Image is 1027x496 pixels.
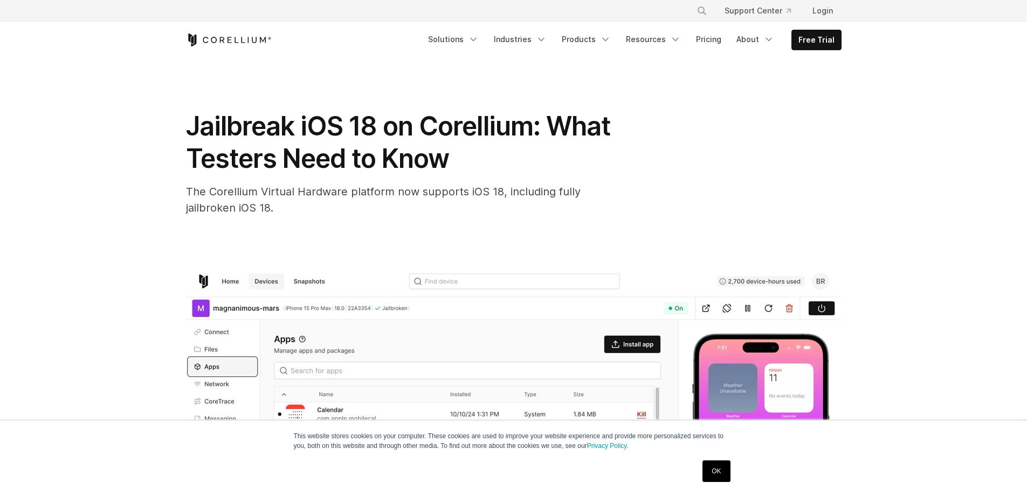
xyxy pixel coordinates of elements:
[487,30,553,49] a: Industries
[792,30,841,50] a: Free Trial
[186,33,272,46] a: Corellium Home
[186,185,581,214] span: The Corellium Virtual Hardware platform now supports iOS 18, including fully jailbroken iOS 18.
[804,1,842,21] a: Login
[690,30,728,49] a: Pricing
[730,30,781,49] a: About
[716,1,799,21] a: Support Center
[555,30,617,49] a: Products
[692,1,712,21] button: Search
[684,1,842,21] div: Navigation Menu
[702,460,730,482] a: OK
[294,431,734,451] p: This website stores cookies on your computer. These cookies are used to improve your website expe...
[422,30,485,49] a: Solutions
[186,110,610,174] span: Jailbreak iOS 18 on Corellium: What Testers Need to Know
[422,30,842,50] div: Navigation Menu
[619,30,687,49] a: Resources
[587,442,629,450] a: Privacy Policy.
